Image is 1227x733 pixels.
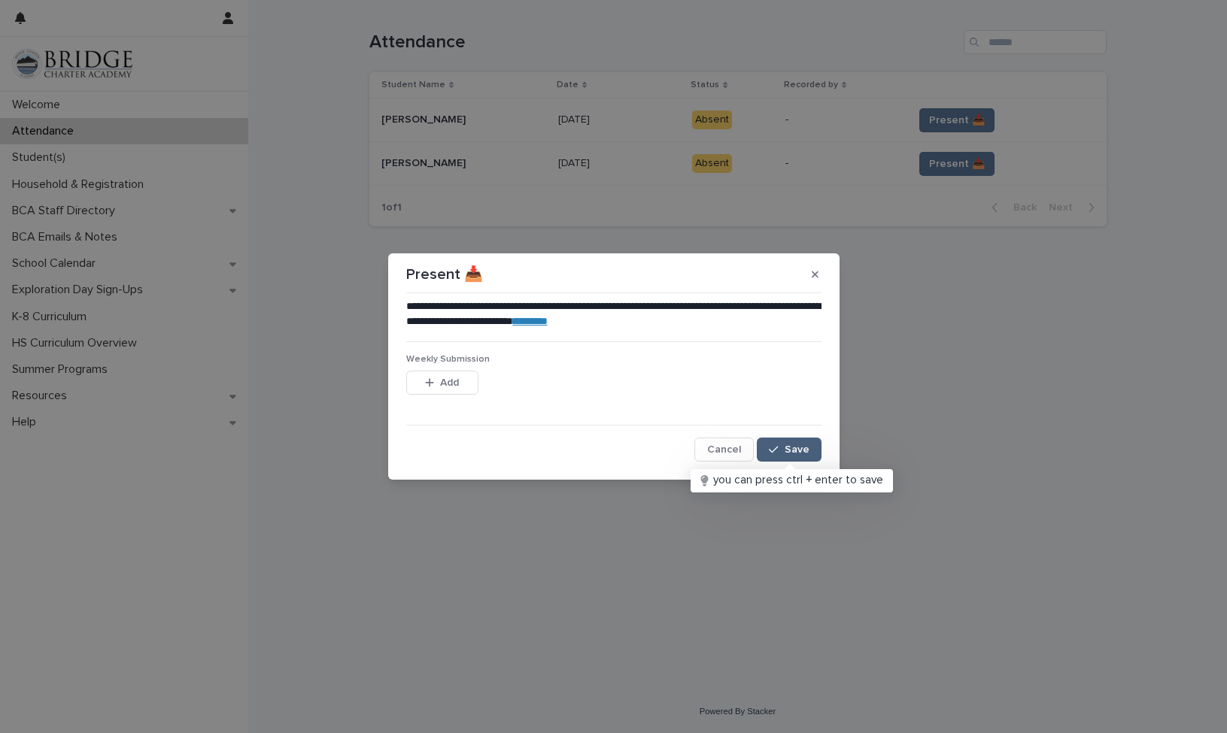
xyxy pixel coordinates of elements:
[785,444,809,455] span: Save
[707,444,741,455] span: Cancel
[406,371,478,395] button: Add
[406,265,483,283] p: Present 📥
[694,438,754,462] button: Cancel
[757,438,821,462] button: Save
[406,355,490,364] span: Weekly Submission
[440,377,459,388] span: Add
